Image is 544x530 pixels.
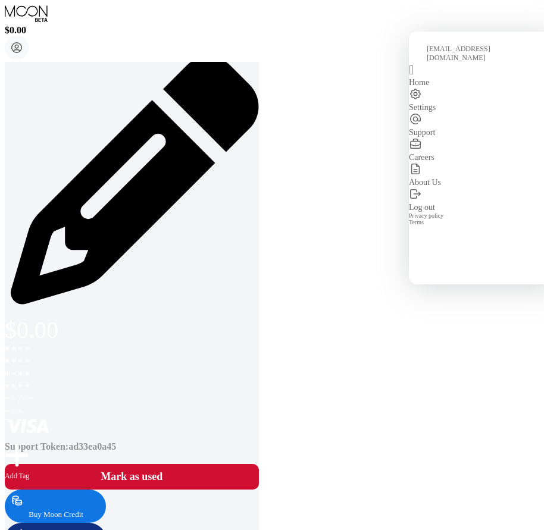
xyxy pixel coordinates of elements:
[11,470,253,484] div: Mark as used
[5,441,29,481] div: Add Tag
[5,464,259,490] div: Mark as used
[5,316,259,344] div: $0.00
[5,441,259,452] div: Support Token: ad33ea0a45
[427,45,540,62] div: [EMAIL_ADDRESS][DOMAIN_NAME]
[5,441,259,452] div: Support Token:ad33ea0a45
[12,509,100,520] div: Buy Moon Credit
[5,490,259,523] div: Buy Moon Credit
